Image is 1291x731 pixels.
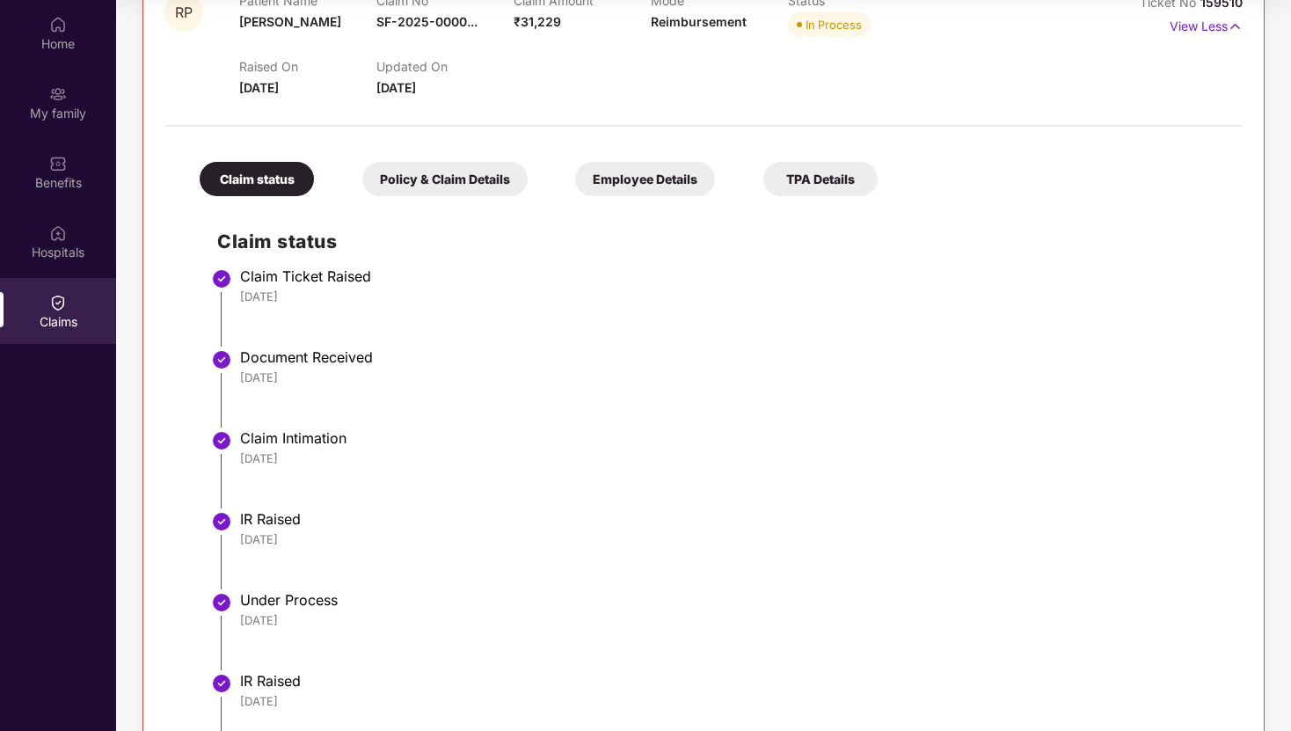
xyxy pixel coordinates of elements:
[362,162,528,196] div: Policy & Claim Details
[240,591,1225,609] div: Under Process
[240,531,1225,547] div: [DATE]
[240,612,1225,628] div: [DATE]
[1228,17,1243,36] img: svg+xml;base64,PHN2ZyB4bWxucz0iaHR0cDovL3d3dy53My5vcmcvMjAwMC9zdmciIHdpZHRoPSIxNyIgaGVpZ2h0PSIxNy...
[211,592,232,613] img: svg+xml;base64,PHN2ZyBpZD0iU3RlcC1Eb25lLTMyeDMyIiB4bWxucz0iaHR0cDovL3d3dy53My5vcmcvMjAwMC9zdmciIH...
[239,14,341,29] span: [PERSON_NAME]
[217,227,1225,256] h2: Claim status
[240,348,1225,366] div: Document Received
[211,349,232,370] img: svg+xml;base64,PHN2ZyBpZD0iU3RlcC1Eb25lLTMyeDMyIiB4bWxucz0iaHR0cDovL3d3dy53My5vcmcvMjAwMC9zdmciIH...
[240,289,1225,304] div: [DATE]
[376,80,416,95] span: [DATE]
[49,85,67,103] img: svg+xml;base64,PHN2ZyB3aWR0aD0iMjAiIGhlaWdodD0iMjAiIHZpZXdCb3g9IjAgMCAyMCAyMCIgZmlsbD0ibm9uZSIgeG...
[240,672,1225,690] div: IR Raised
[1170,12,1243,36] p: View Less
[211,511,232,532] img: svg+xml;base64,PHN2ZyBpZD0iU3RlcC1Eb25lLTMyeDMyIiB4bWxucz0iaHR0cDovL3d3dy53My5vcmcvMjAwMC9zdmciIH...
[806,16,862,33] div: In Process
[240,510,1225,528] div: IR Raised
[376,59,514,74] p: Updated On
[49,155,67,172] img: svg+xml;base64,PHN2ZyBpZD0iQmVuZWZpdHMiIHhtbG5zPSJodHRwOi8vd3d3LnczLm9yZy8yMDAwL3N2ZyIgd2lkdGg9Ij...
[240,369,1225,385] div: [DATE]
[763,162,878,196] div: TPA Details
[200,162,314,196] div: Claim status
[211,268,232,289] img: svg+xml;base64,PHN2ZyBpZD0iU3RlcC1Eb25lLTMyeDMyIiB4bWxucz0iaHR0cDovL3d3dy53My5vcmcvMjAwMC9zdmciIH...
[239,80,279,95] span: [DATE]
[211,430,232,451] img: svg+xml;base64,PHN2ZyBpZD0iU3RlcC1Eb25lLTMyeDMyIiB4bWxucz0iaHR0cDovL3d3dy53My5vcmcvMjAwMC9zdmciIH...
[651,14,747,29] span: Reimbursement
[240,693,1225,709] div: [DATE]
[211,673,232,694] img: svg+xml;base64,PHN2ZyBpZD0iU3RlcC1Eb25lLTMyeDMyIiB4bWxucz0iaHR0cDovL3d3dy53My5vcmcvMjAwMC9zdmciIH...
[575,162,715,196] div: Employee Details
[240,450,1225,466] div: [DATE]
[376,14,478,29] span: SF-2025-0000...
[514,14,561,29] span: ₹31,229
[239,59,376,74] p: Raised On
[240,429,1225,447] div: Claim Intimation
[49,294,67,311] img: svg+xml;base64,PHN2ZyBpZD0iQ2xhaW0iIHhtbG5zPSJodHRwOi8vd3d3LnczLm9yZy8yMDAwL3N2ZyIgd2lkdGg9IjIwIi...
[175,5,193,20] span: RP
[240,267,1225,285] div: Claim Ticket Raised
[49,16,67,33] img: svg+xml;base64,PHN2ZyBpZD0iSG9tZSIgeG1sbnM9Imh0dHA6Ly93d3cudzMub3JnLzIwMDAvc3ZnIiB3aWR0aD0iMjAiIG...
[49,224,67,242] img: svg+xml;base64,PHN2ZyBpZD0iSG9zcGl0YWxzIiB4bWxucz0iaHR0cDovL3d3dy53My5vcmcvMjAwMC9zdmciIHdpZHRoPS...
